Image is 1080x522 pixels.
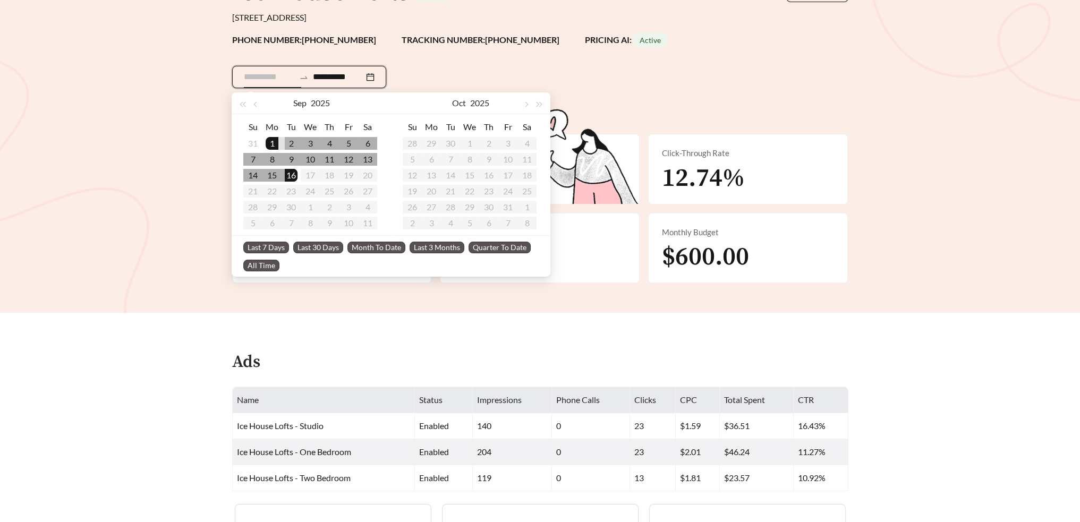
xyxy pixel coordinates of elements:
[266,169,278,182] div: 15
[243,151,262,167] td: 2025-09-07
[237,447,351,457] span: Ice House Lofts - One Bedroom
[419,473,449,483] span: enabled
[630,413,676,439] td: 23
[676,465,720,491] td: $1.81
[243,242,289,253] span: Last 7 Days
[473,439,552,465] td: 204
[676,439,720,465] td: $2.01
[323,137,336,150] div: 4
[402,35,559,45] strong: TRACKING NUMBER: [PHONE_NUMBER]
[266,153,278,166] div: 8
[630,439,676,465] td: 23
[419,447,449,457] span: enabled
[320,135,339,151] td: 2025-09-04
[358,118,377,135] th: Sa
[246,153,259,166] div: 7
[630,387,676,413] th: Clicks
[339,135,358,151] td: 2025-09-05
[282,118,301,135] th: Tu
[358,135,377,151] td: 2025-09-06
[720,439,794,465] td: $46.24
[285,169,297,182] div: 16
[441,118,460,135] th: Tu
[237,421,324,431] span: Ice House Lofts - Studio
[479,118,498,135] th: Th
[301,151,320,167] td: 2025-09-10
[262,135,282,151] td: 2025-09-01
[285,153,297,166] div: 9
[469,242,531,253] span: Quarter To Date
[473,413,552,439] td: 140
[794,413,848,439] td: 16.43%
[293,242,343,253] span: Last 30 Days
[299,72,309,82] span: to
[552,387,630,413] th: Phone Calls
[473,465,552,491] td: 119
[410,242,464,253] span: Last 3 Months
[232,353,260,372] h4: Ads
[552,413,630,439] td: 0
[661,147,835,159] div: Click-Through Rate
[470,92,489,114] button: 2025
[517,118,537,135] th: Sa
[342,137,355,150] div: 5
[246,137,259,150] div: 31
[361,153,374,166] div: 13
[304,153,317,166] div: 10
[339,118,358,135] th: Fr
[320,151,339,167] td: 2025-09-11
[361,137,374,150] div: 6
[452,92,466,114] button: Oct
[552,439,630,465] td: 0
[347,242,405,253] span: Month To Date
[798,395,814,405] span: CTR
[237,473,351,483] span: Ice House Lofts - Two Bedroom
[358,151,377,167] td: 2025-09-13
[630,465,676,491] td: 13
[262,118,282,135] th: Mo
[262,167,282,183] td: 2025-09-15
[415,387,472,413] th: Status
[403,118,422,135] th: Su
[301,135,320,151] td: 2025-09-03
[498,118,517,135] th: Fr
[293,92,307,114] button: Sep
[232,11,848,24] div: [STREET_ADDRESS]
[282,151,301,167] td: 2025-09-09
[794,439,848,465] td: 11.27%
[422,118,441,135] th: Mo
[720,387,794,413] th: Total Spent
[419,421,449,431] span: enabled
[243,135,262,151] td: 2025-08-31
[339,151,358,167] td: 2025-09-12
[720,465,794,491] td: $23.57
[299,73,309,82] span: swap-right
[680,395,697,405] span: CPC
[233,387,415,413] th: Name
[282,135,301,151] td: 2025-09-02
[262,151,282,167] td: 2025-09-08
[323,153,336,166] div: 11
[282,167,301,183] td: 2025-09-16
[473,387,552,413] th: Impressions
[794,465,848,491] td: 10.92%
[676,413,720,439] td: $1.59
[266,137,278,150] div: 1
[301,118,320,135] th: We
[342,153,355,166] div: 12
[460,118,479,135] th: We
[246,169,259,182] div: 14
[585,35,667,45] strong: PRICING AI:
[661,241,749,273] span: $600.00
[720,413,794,439] td: $36.51
[285,137,297,150] div: 2
[243,167,262,183] td: 2025-09-14
[311,92,330,114] button: 2025
[552,465,630,491] td: 0
[304,137,317,150] div: 3
[243,260,279,271] span: All Time
[661,162,744,194] span: 12.74%
[661,226,835,238] div: Monthly Budget
[243,118,262,135] th: Su
[320,118,339,135] th: Th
